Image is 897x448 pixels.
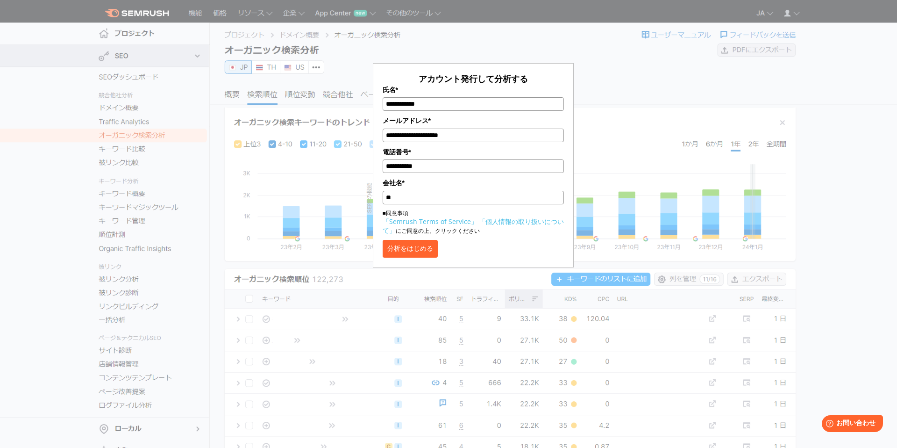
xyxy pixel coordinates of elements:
[419,73,528,84] span: アカウント発行して分析する
[383,147,564,157] label: 電話番号*
[383,209,564,235] p: ■同意事項 にご同意の上、クリックください
[383,116,564,126] label: メールアドレス*
[383,217,564,235] a: 「個人情報の取り扱いについて」
[383,240,438,258] button: 分析をはじめる
[814,412,887,438] iframe: Help widget launcher
[383,217,477,226] a: 「Semrush Terms of Service」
